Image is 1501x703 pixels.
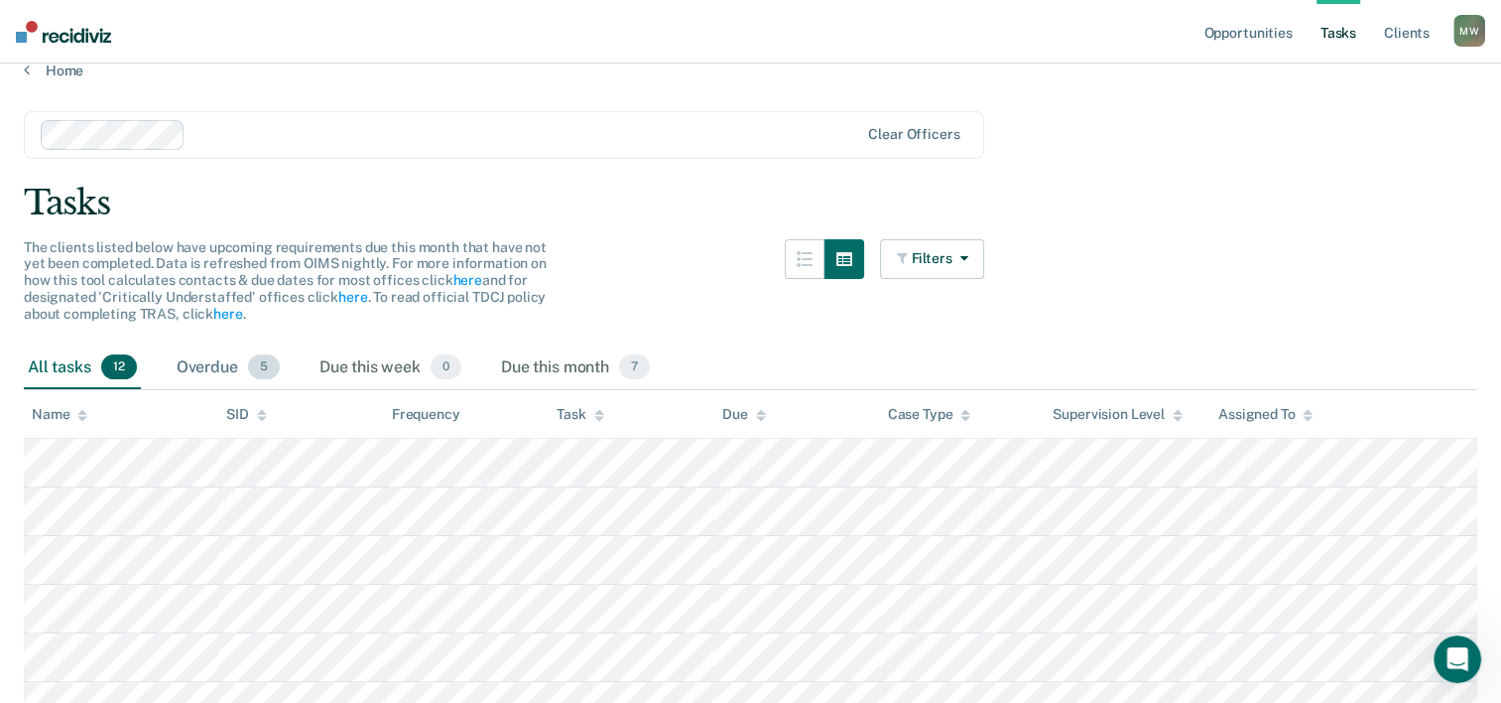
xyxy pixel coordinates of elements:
div: Task [557,406,603,423]
button: MW [1453,15,1485,47]
div: Tasks [24,183,1477,223]
div: Assigned To [1218,406,1313,423]
div: SID [226,406,267,423]
span: 5 [248,354,280,380]
div: M W [1453,15,1485,47]
span: 12 [101,354,137,380]
a: here [213,306,242,322]
iframe: Intercom live chat [1434,635,1481,683]
span: The clients listed below have upcoming requirements due this month that have not yet been complet... [24,239,547,322]
span: 0 [431,354,461,380]
div: Name [32,406,87,423]
a: here [452,272,481,288]
div: Due this week0 [315,347,465,390]
div: Case Type [888,406,971,423]
button: Filters [880,239,985,279]
a: Home [24,62,1477,79]
img: Recidiviz [16,21,111,43]
div: Clear officers [868,126,959,143]
div: Due [722,406,766,423]
div: All tasks12 [24,347,141,390]
div: Due this month7 [497,347,654,390]
div: Supervision Level [1053,406,1183,423]
a: here [338,289,367,305]
div: Overdue5 [173,347,284,390]
div: Frequency [392,406,460,423]
span: 7 [619,354,650,380]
